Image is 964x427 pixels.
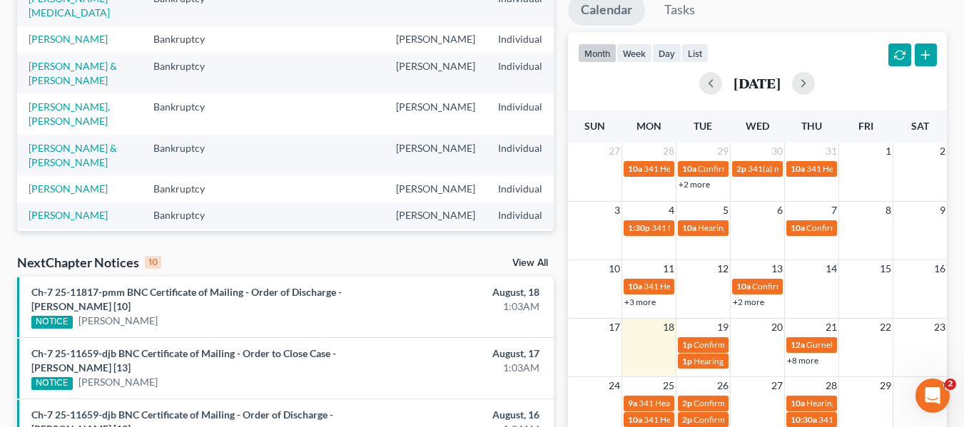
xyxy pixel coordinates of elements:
[858,120,873,132] span: Fri
[142,53,231,93] td: Bankruptcy
[770,377,784,394] span: 27
[770,143,784,160] span: 30
[385,135,487,175] td: [PERSON_NAME]
[578,43,617,63] button: month
[487,202,554,229] td: Individual
[770,319,784,336] span: 20
[17,254,161,271] div: NextChapter Notices
[628,414,642,425] span: 10a
[915,379,950,413] iframe: Intercom live chat
[651,222,699,233] span: 341 Meeting
[607,377,621,394] span: 24
[487,93,554,134] td: Individual
[380,285,539,299] div: August, 18
[385,26,487,53] td: [PERSON_NAME]
[694,398,845,408] span: Confirmation Date for [PERSON_NAME]
[31,316,73,329] div: NOTICE
[380,346,539,361] div: August, 17
[142,26,231,53] td: Bankruptcy
[628,222,650,233] span: 1:30p
[487,175,554,202] td: Individual
[652,43,681,63] button: day
[385,93,487,134] td: [PERSON_NAME]
[624,297,656,307] a: +3 more
[661,260,676,277] span: 11
[78,314,158,328] a: [PERSON_NAME]
[628,281,642,292] span: 10a
[644,281,690,292] span: 341 Hearing
[142,202,231,229] td: Bankruptcy
[945,379,956,390] span: 2
[142,135,231,175] td: Bankruptcy
[385,202,487,229] td: [PERSON_NAME]
[933,377,947,394] span: 30
[721,202,730,219] span: 5
[667,202,676,219] span: 4
[31,286,342,312] a: Ch-7 25-11817-pmm BNC Certificate of Mailing - Order of Discharge - [PERSON_NAME] [10]
[661,143,676,160] span: 28
[681,43,709,63] button: list
[791,222,805,233] span: 10a
[661,319,676,336] span: 18
[716,143,730,160] span: 29
[682,222,696,233] span: 10a
[878,260,893,277] span: 15
[29,209,108,221] a: [PERSON_NAME]
[29,101,110,127] a: [PERSON_NAME], [PERSON_NAME]
[487,229,554,269] td: Individual
[791,414,817,425] span: 10:30a
[29,142,117,168] a: [PERSON_NAME] & [PERSON_NAME]
[31,377,73,390] div: NOTICE
[694,356,805,366] span: Hearing for [PERSON_NAME]
[380,408,539,422] div: August, 16
[607,319,621,336] span: 17
[682,163,696,174] span: 10a
[746,120,769,132] span: Wed
[29,182,108,195] a: [PERSON_NAME]
[487,53,554,93] td: Individual
[554,93,624,134] td: PAEB
[487,26,554,53] td: Individual
[607,143,621,160] span: 27
[142,93,231,134] td: Bankruptcy
[584,120,605,132] span: Sun
[694,339,857,350] span: Confirmation Hearing for [PERSON_NAME]
[933,319,947,336] span: 23
[636,120,661,132] span: Mon
[787,355,818,366] a: +8 more
[716,377,730,394] span: 26
[142,229,231,269] td: Civil Litigation and Disputes
[806,163,934,174] span: 341 Hearing for [PERSON_NAME]
[385,53,487,93] td: [PERSON_NAME]
[884,202,893,219] span: 8
[613,202,621,219] span: 3
[31,347,336,374] a: Ch-7 25-11659-djb BNC Certificate of Mailing - Order to Close Case - [PERSON_NAME] [13]
[818,414,946,425] span: 341 Hearing for [PERSON_NAME]
[733,297,764,307] a: +2 more
[776,202,784,219] span: 6
[938,143,947,160] span: 2
[698,163,849,174] span: Confirmation Date for [PERSON_NAME]
[694,414,845,425] span: Confirmation Date for [PERSON_NAME]
[29,33,108,45] a: [PERSON_NAME]
[78,375,158,389] a: [PERSON_NAME]
[824,143,838,160] span: 31
[679,179,710,190] a: +2 more
[878,319,893,336] span: 22
[791,398,805,408] span: 10a
[933,260,947,277] span: 16
[734,76,781,91] h2: [DATE]
[512,258,548,268] a: View All
[554,175,624,202] td: PAEB
[628,163,642,174] span: 10a
[694,120,712,132] span: Tue
[698,222,809,233] span: Hearing for [PERSON_NAME]
[830,202,838,219] span: 7
[380,299,539,314] div: 1:03AM
[682,398,692,408] span: 2p
[911,120,929,132] span: Sat
[748,163,886,174] span: 341(a) meeting for [PERSON_NAME]
[938,202,947,219] span: 9
[791,339,805,350] span: 12a
[380,361,539,375] div: 1:03AM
